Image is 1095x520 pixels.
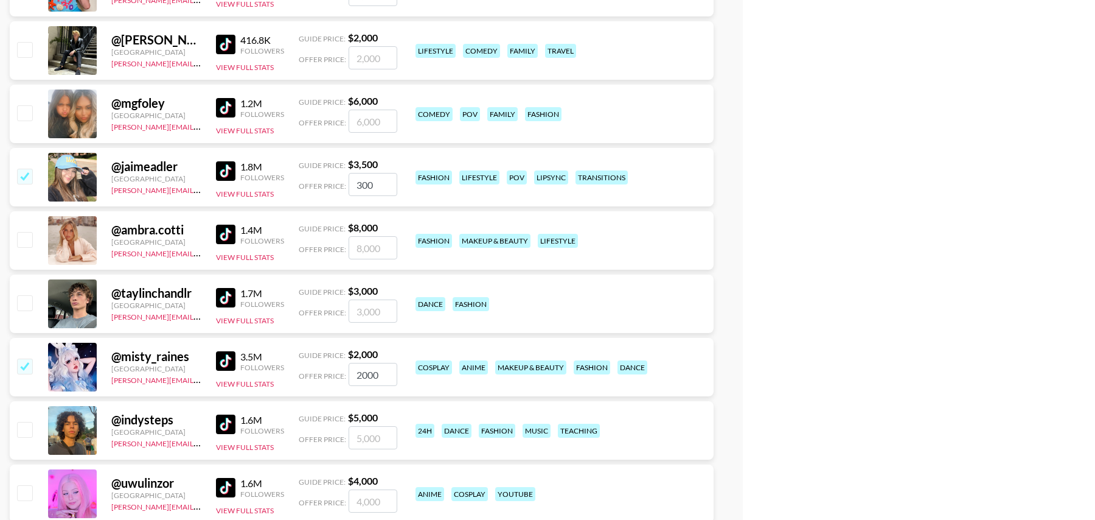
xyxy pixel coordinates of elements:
div: cosplay [451,487,488,501]
a: [PERSON_NAME][EMAIL_ADDRESS][DOMAIN_NAME] [111,437,291,448]
div: [GEOGRAPHIC_DATA] [111,427,201,437]
span: Guide Price: [299,224,346,233]
button: View Full Stats [216,316,274,325]
div: transitions [575,170,628,184]
strong: $ 4,000 [348,475,378,487]
div: @ misty_raines [111,349,201,364]
img: TikTok [216,415,235,434]
span: Offer Price: [299,181,346,191]
input: 5,000 [349,426,397,449]
div: pov [460,107,480,121]
div: comedy [415,107,453,121]
div: travel [545,44,576,58]
div: fashion [525,107,561,121]
span: Offer Price: [299,118,346,127]
a: [PERSON_NAME][EMAIL_ADDRESS][DOMAIN_NAME] [111,57,291,68]
span: Guide Price: [299,97,346,107]
strong: $ 3,000 [348,285,378,297]
strong: $ 3,500 [348,158,378,170]
div: anime [459,360,488,374]
button: View Full Stats [216,253,274,262]
div: lipsync [534,170,568,184]
div: @ ambra.cotti [111,222,201,237]
div: pov [507,170,527,184]
span: Guide Price: [299,161,346,170]
div: Followers [240,363,284,372]
span: Offer Price: [299,498,346,507]
input: 4,000 [349,490,397,513]
span: Guide Price: [299,351,346,360]
strong: $ 6,000 [348,95,378,107]
div: Followers [240,236,284,245]
input: 3,500 [349,173,397,196]
div: @ mgfoley [111,96,201,111]
div: fashion [479,424,515,438]
div: 1.6M [240,477,284,490]
img: TikTok [216,35,235,54]
a: [PERSON_NAME][EMAIL_ADDRESS][DOMAIN_NAME] [111,373,291,385]
div: anime [415,487,444,501]
div: @ indysteps [111,412,201,427]
div: fashion [415,234,452,248]
div: 3.5M [240,351,284,363]
strong: $ 8,000 [348,222,378,233]
img: TikTok [216,98,235,118]
a: [PERSON_NAME][EMAIL_ADDRESS][DOMAIN_NAME] [111,247,291,258]
a: [PERSON_NAME][EMAIL_ADDRESS][DOMAIN_NAME] [111,120,291,132]
button: View Full Stats [216,63,274,72]
input: 2,000 [349,363,397,386]
img: TikTok [216,161,235,181]
span: Offer Price: [299,308,346,317]
div: family [507,44,538,58]
div: lifestyle [415,44,456,58]
div: @ taylinchandlr [111,286,201,301]
div: 24h [415,424,434,438]
div: @ jaimeadler [111,159,201,174]
div: Followers [240,426,284,435]
strong: $ 2,000 [348,348,378,360]
div: [GEOGRAPHIC_DATA] [111,237,201,247]
div: lifestyle [538,234,578,248]
div: Followers [240,110,284,119]
div: makeup & beauty [459,234,530,248]
div: Followers [240,173,284,182]
div: [GEOGRAPHIC_DATA] [111,111,201,120]
span: Offer Price: [299,371,346,381]
div: 1.7M [240,287,284,300]
img: TikTok [216,478,235,497]
input: 3,000 [349,300,397,323]
span: Offer Price: [299,55,346,64]
button: View Full Stats [216,506,274,515]
span: Guide Price: [299,287,346,297]
div: lifestyle [459,170,499,184]
a: [PERSON_NAME][EMAIL_ADDRESS][DOMAIN_NAME] [111,310,291,321]
button: View Full Stats [216,379,274,388]
div: fashion [453,297,489,311]
div: cosplay [415,360,452,374]
div: [GEOGRAPHIC_DATA] [111,364,201,373]
button: View Full Stats [216,443,274,452]
input: 6,000 [349,110,397,133]
div: [GEOGRAPHIC_DATA] [111,491,201,500]
div: family [487,107,518,121]
div: Followers [240,490,284,499]
img: TikTok [216,225,235,244]
a: [PERSON_NAME][EMAIL_ADDRESS][DOMAIN_NAME] [111,183,291,195]
div: dance [442,424,471,438]
span: Guide Price: [299,34,346,43]
div: [GEOGRAPHIC_DATA] [111,301,201,310]
input: 2,000 [349,46,397,69]
div: Followers [240,46,284,55]
strong: $ 2,000 [348,32,378,43]
span: Offer Price: [299,245,346,254]
div: dance [415,297,445,311]
div: @ [PERSON_NAME] [111,32,201,47]
img: TikTok [216,351,235,371]
div: 1.8M [240,161,284,173]
div: 1.4M [240,224,284,236]
div: [GEOGRAPHIC_DATA] [111,47,201,57]
div: 416.8K [240,34,284,46]
div: teaching [558,424,600,438]
div: Followers [240,300,284,309]
div: [GEOGRAPHIC_DATA] [111,174,201,183]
